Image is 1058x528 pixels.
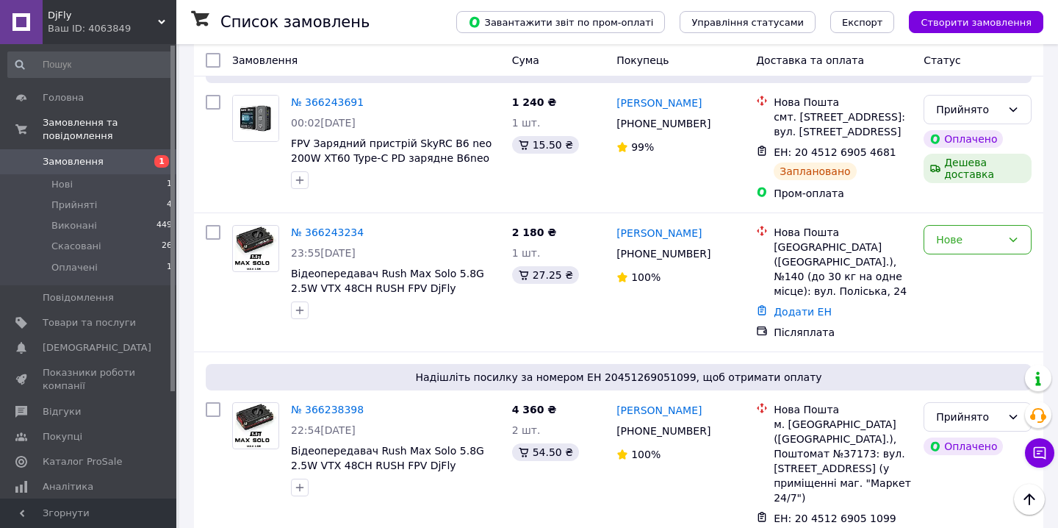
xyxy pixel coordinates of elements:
span: 1 шт. [512,247,541,259]
a: Відеопередавач Rush Max Solo 5.8G 2.5W VTX 48CH RUSH FPV DjFly [291,445,484,471]
span: Аналітика [43,480,93,493]
a: Додати ЕН [774,306,832,318]
a: Фото товару [232,95,279,142]
span: ЕН: 20 4512 6905 1099 [774,513,896,524]
div: [PHONE_NUMBER] [613,243,713,264]
a: [PERSON_NAME] [616,403,702,418]
span: 00:02[DATE] [291,117,356,129]
span: 4 360 ₴ [512,404,557,415]
span: Cума [512,54,539,66]
span: 1 шт. [512,117,541,129]
div: Заплановано [774,163,857,180]
span: Повідомлення [43,291,114,304]
span: 1 [154,155,169,168]
span: Каталог ProSale [43,455,122,468]
a: № 366243234 [291,226,364,238]
div: Післяплата [774,325,912,340]
span: Відгуки [43,405,81,418]
span: 449 [156,219,172,232]
span: Статус [924,54,961,66]
div: Пром-оплата [774,186,912,201]
a: Фото товару [232,225,279,272]
h1: Список замовлень [220,13,370,31]
a: Створити замовлення [894,15,1043,27]
div: [GEOGRAPHIC_DATA] ([GEOGRAPHIC_DATA].), №140 (до 30 кг на одне місце): вул. Поліська, 24 [774,240,912,299]
span: Експорт [842,17,883,28]
span: Замовлення [43,155,104,168]
span: Виконані [51,219,97,232]
div: Нова Пошта [774,225,912,240]
img: Фото товару [234,403,277,449]
span: Оплачені [51,261,98,274]
button: Експорт [830,11,895,33]
span: ЕН: 20 4512 6905 4681 [774,146,896,158]
span: DjFly [48,9,158,22]
span: Скасовані [51,240,101,253]
span: 2 шт. [512,424,541,436]
button: Чат з покупцем [1025,438,1054,468]
span: 100% [631,449,661,460]
button: Управління статусами [680,11,816,33]
span: 99% [631,141,654,153]
span: 26 [162,240,172,253]
div: Дешева доставка [924,154,1032,183]
span: 1 240 ₴ [512,96,557,108]
span: Надішліть посилку за номером ЕН 20451269051099, щоб отримати оплату [212,370,1026,385]
span: Замовлення [232,54,298,66]
div: 15.50 ₴ [512,136,579,154]
span: Завантажити звіт по пром-оплаті [468,15,653,29]
span: 22:54[DATE] [291,424,356,436]
span: 4 [167,199,172,212]
span: [DEMOGRAPHIC_DATA] [43,341,151,354]
div: м. [GEOGRAPHIC_DATA] ([GEOGRAPHIC_DATA].), Поштомат №37173: вул. [STREET_ADDRESS] (у приміщенні м... [774,417,912,505]
a: Фото товару [232,402,279,449]
span: Створити замовлення [921,17,1032,28]
button: Завантажити звіт по пром-оплаті [456,11,665,33]
div: Прийнято [936,101,1001,118]
input: Пошук [7,51,173,78]
span: 23:55[DATE] [291,247,356,259]
span: Показники роботи компанії [43,366,136,393]
span: Нові [51,178,73,191]
span: Товари та послуги [43,316,136,329]
span: Покупець [616,54,669,66]
span: Головна [43,91,84,104]
div: 27.25 ₴ [512,266,579,284]
span: 100% [631,271,661,283]
div: Нова Пошта [774,402,912,417]
img: Фото товару [233,96,278,141]
button: Створити замовлення [909,11,1043,33]
div: 54.50 ₴ [512,443,579,461]
a: [PERSON_NAME] [616,96,702,110]
div: Нове [936,232,1001,248]
div: Ваш ID: 4063849 [48,22,176,35]
div: [PHONE_NUMBER] [613,421,713,441]
span: Прийняті [51,199,97,212]
span: 1 [167,178,172,191]
div: Оплачено [924,130,1003,148]
span: Доставка та оплата [756,54,864,66]
a: [PERSON_NAME] [616,226,702,240]
a: № 366243691 [291,96,364,108]
div: Прийнято [936,409,1001,425]
div: смт. [STREET_ADDRESS]: вул. [STREET_ADDRESS] [774,110,912,139]
button: Наверх [1014,484,1045,515]
img: Фото товару [234,226,277,271]
a: FPV Зарядний пристрій SkyRC B6 neo 200W XT60 Type-C PD зарядне B6neo DjFly [291,138,492,179]
span: Покупці [43,430,82,443]
span: 1 [167,261,172,274]
span: Замовлення та повідомлення [43,116,176,143]
div: [PHONE_NUMBER] [613,113,713,134]
div: Нова Пошта [774,95,912,110]
a: № 366238398 [291,404,364,415]
span: Управління статусами [691,17,804,28]
span: 2 180 ₴ [512,226,557,238]
a: Відеопередавач Rush Max Solo 5.8G 2.5W VTX 48CH RUSH FPV DjFly [291,268,484,294]
div: Оплачено [924,438,1003,455]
